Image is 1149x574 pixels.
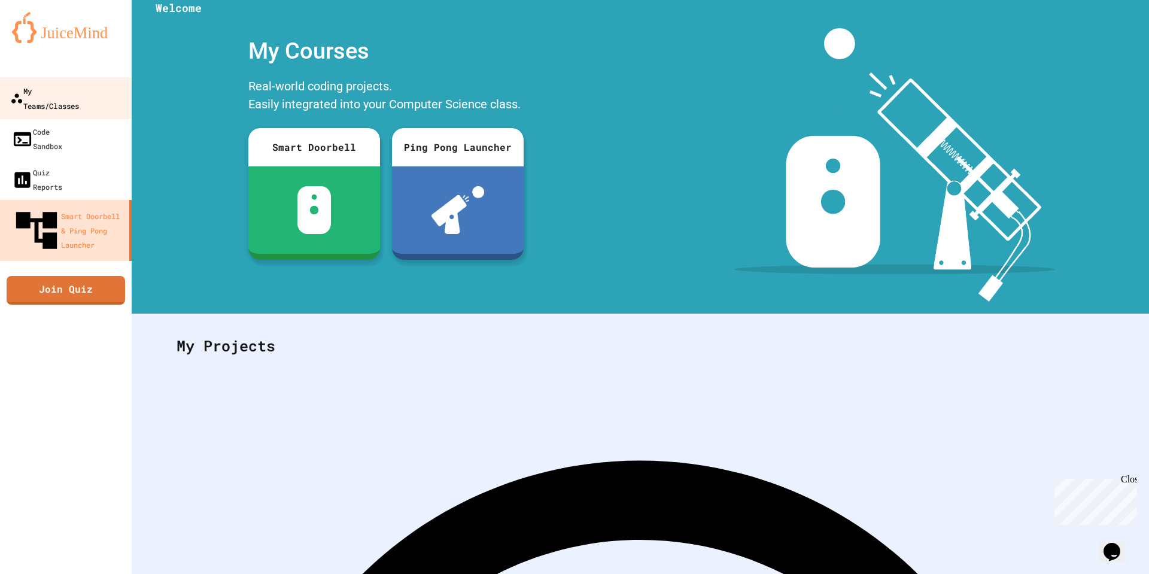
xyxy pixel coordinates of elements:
[242,28,530,74] div: My Courses
[297,186,332,234] img: sdb-white.svg
[1099,526,1137,562] iframe: chat widget
[7,276,125,305] a: Join Quiz
[12,206,124,255] div: Smart Doorbell & Ping Pong Launcher
[392,128,524,166] div: Ping Pong Launcher
[734,28,1055,302] img: banner-image-my-projects.png
[12,124,62,153] div: Code Sandbox
[5,5,83,76] div: Chat with us now!Close
[431,186,485,234] img: ppl-with-ball.png
[12,12,120,43] img: logo-orange.svg
[242,74,530,119] div: Real-world coding projects. Easily integrated into your Computer Science class.
[10,83,79,113] div: My Teams/Classes
[12,165,62,194] div: Quiz Reports
[165,323,1116,369] div: My Projects
[248,128,380,166] div: Smart Doorbell
[1050,474,1137,525] iframe: chat widget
